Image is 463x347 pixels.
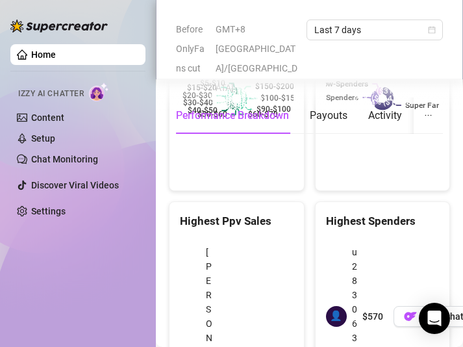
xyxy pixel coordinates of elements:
[216,19,299,97] span: GMT+8 [GEOGRAPHIC_DATA]/[GEOGRAPHIC_DATA]
[180,212,294,230] div: Highest Ppv Sales
[31,180,119,190] a: Discover Viral Videos
[18,88,84,100] span: Izzy AI Chatter
[362,309,383,324] span: $570
[314,20,435,40] span: Last 7 days
[31,133,55,144] a: Setup
[428,26,436,34] span: calendar
[419,303,450,334] div: Open Intercom Messenger
[176,19,208,78] span: Before OnlyFans cut
[414,97,443,134] button: ellipsis
[310,108,347,123] div: Payouts
[31,49,56,60] a: Home
[31,154,98,164] a: Chat Monitoring
[368,108,402,123] div: Activity
[326,306,347,327] span: 👤
[10,19,108,32] img: logo-BBDzfeDw.svg
[31,206,66,216] a: Settings
[326,212,440,230] div: Highest Spenders
[404,310,417,323] img: OF
[424,111,432,120] span: ellipsis
[31,112,64,123] a: Content
[176,108,289,123] div: Performance Breakdown
[89,83,109,101] img: AI Chatter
